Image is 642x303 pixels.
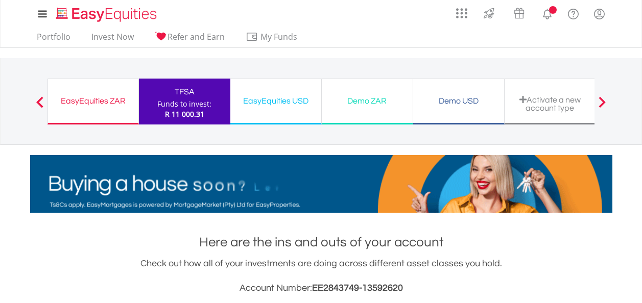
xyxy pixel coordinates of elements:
h1: Here are the ins and outs of your account [30,233,612,251]
div: EasyEquities USD [236,94,315,108]
div: Check out how all of your investments are doing across different asset classes you hold. [30,257,612,295]
a: Refer and Earn [151,32,229,47]
img: vouchers-v2.svg [511,5,528,21]
a: Notifications [534,3,560,23]
span: My Funds [246,30,313,43]
a: My Profile [586,3,612,25]
a: AppsGrid [449,3,474,19]
div: EasyEquities ZAR [54,94,132,108]
div: Activate a new account type [511,95,589,112]
a: Portfolio [33,32,75,47]
div: Demo USD [419,94,498,108]
a: Home page [52,3,161,23]
div: Demo ZAR [328,94,407,108]
img: EasyEquities_Logo.png [54,6,161,23]
a: FAQ's and Support [560,3,586,23]
a: Vouchers [504,3,534,21]
img: grid-menu-icon.svg [456,8,467,19]
div: TFSA [145,85,224,99]
div: Funds to invest: [157,99,211,109]
span: R 11 000.31 [165,109,204,119]
a: Invest Now [87,32,138,47]
img: EasyMortage Promotion Banner [30,155,612,213]
span: EE2843749-13592620 [312,283,403,293]
h3: Account Number: [30,281,612,295]
img: thrive-v2.svg [481,5,497,21]
span: Refer and Earn [168,31,225,42]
